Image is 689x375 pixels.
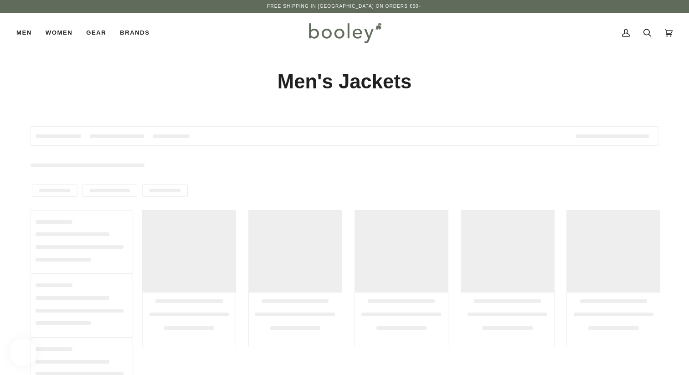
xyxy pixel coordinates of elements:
[86,28,106,37] span: Gear
[39,13,79,53] a: Women
[120,28,149,37] span: Brands
[16,13,39,53] a: Men
[267,3,422,10] p: Free Shipping in [GEOGRAPHIC_DATA] on Orders €50+
[9,339,36,366] iframe: Button to open loyalty program pop-up
[31,69,658,94] h1: Men's Jackets
[79,13,113,53] a: Gear
[113,13,156,53] a: Brands
[305,20,385,46] img: Booley
[46,28,72,37] span: Women
[16,28,32,37] span: Men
